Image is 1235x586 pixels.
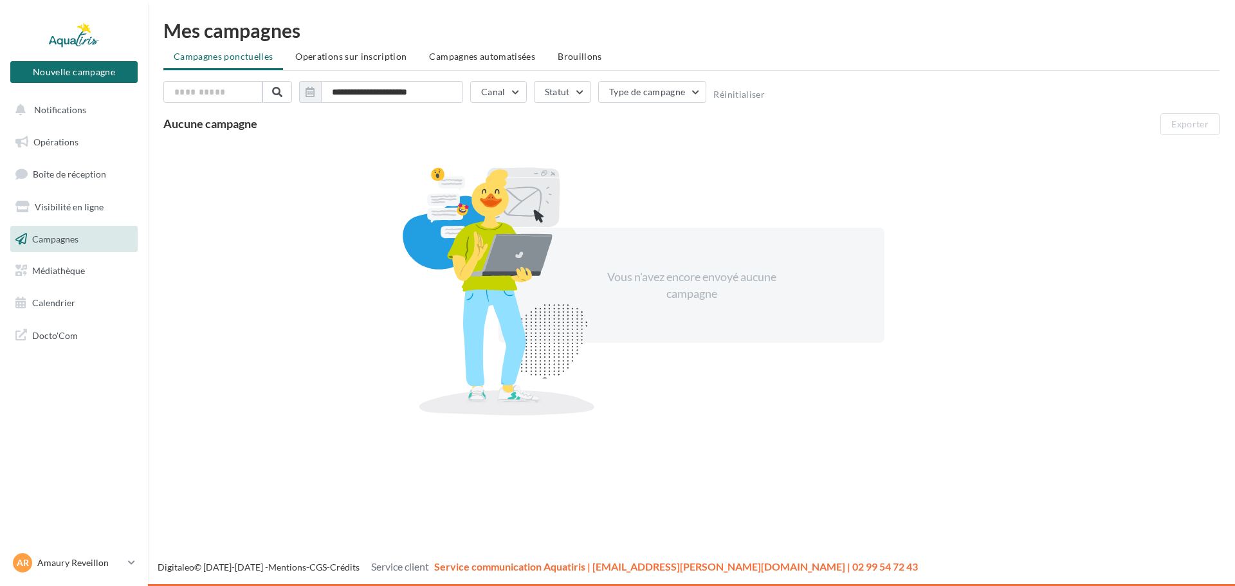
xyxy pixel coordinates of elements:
a: Docto'Com [8,322,140,349]
button: Type de campagne [598,81,707,103]
p: Amaury Reveillon [37,556,123,569]
span: Visibilité en ligne [35,201,104,212]
a: AR Amaury Reveillon [10,551,138,575]
a: Médiathèque [8,257,140,284]
a: Campagnes [8,226,140,253]
span: Notifications [34,104,86,115]
a: Crédits [330,562,360,572]
a: Boîte de réception [8,160,140,188]
a: CGS [309,562,327,572]
span: Service communication Aquatiris | [EMAIL_ADDRESS][PERSON_NAME][DOMAIN_NAME] | 02 99 54 72 43 [434,560,918,572]
button: Notifications [8,96,135,124]
span: Calendrier [32,297,75,308]
span: Campagnes automatisées [429,51,535,62]
span: Campagnes [32,233,78,244]
button: Exporter [1160,113,1220,135]
button: Statut [534,81,591,103]
a: Visibilité en ligne [8,194,140,221]
a: Opérations [8,129,140,156]
button: Réinitialiser [713,89,765,100]
span: Docto'Com [32,327,78,343]
span: Boîte de réception [33,169,106,179]
div: Vous n'avez encore envoyé aucune campagne [581,269,802,302]
button: Nouvelle campagne [10,61,138,83]
span: Aucune campagne [163,116,257,131]
span: AR [17,556,29,569]
a: Mentions [268,562,306,572]
button: Canal [470,81,527,103]
span: Operations sur inscription [295,51,407,62]
span: Opérations [33,136,78,147]
a: Calendrier [8,289,140,316]
span: Brouillons [558,51,602,62]
div: Mes campagnes [163,21,1220,40]
span: © [DATE]-[DATE] - - - [158,562,918,572]
span: Médiathèque [32,265,85,276]
span: Service client [371,560,429,572]
a: Digitaleo [158,562,194,572]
